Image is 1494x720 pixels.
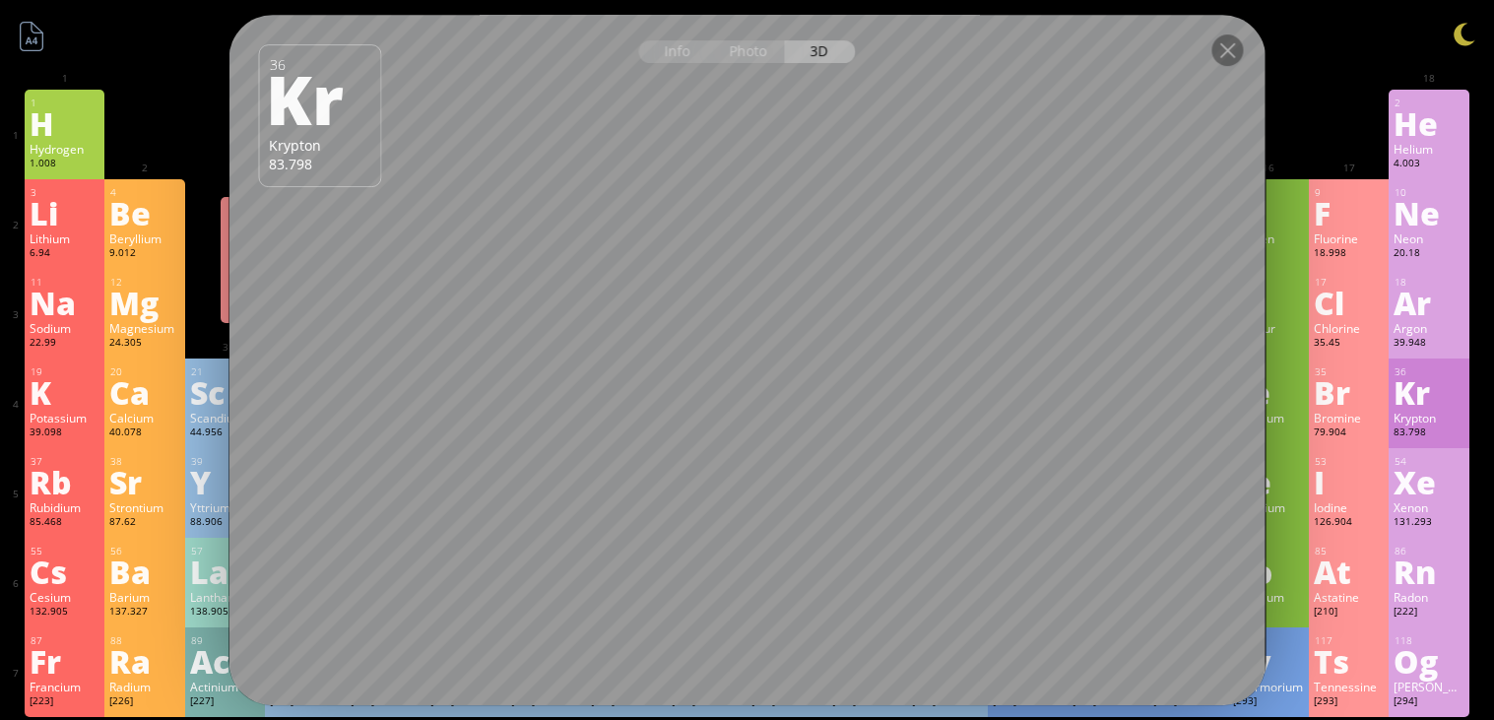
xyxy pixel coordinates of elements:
[30,320,100,336] div: Sodium
[1314,410,1385,425] div: Bromine
[31,276,100,289] div: 11
[31,455,100,468] div: 37
[109,425,180,441] div: 40.078
[1314,679,1385,694] div: Tennessine
[109,230,180,246] div: Beryllium
[190,605,261,621] div: 138.905
[31,545,100,557] div: 55
[1394,107,1464,139] div: He
[1315,365,1385,378] div: 35
[30,410,100,425] div: Potassium
[1315,186,1385,199] div: 9
[1394,645,1464,677] div: Og
[1314,515,1385,531] div: 126.904
[30,197,100,229] div: Li
[31,97,100,109] div: 1
[1395,455,1464,468] div: 54
[30,230,100,246] div: Lithium
[190,645,261,677] div: Ac
[30,157,100,172] div: 1.008
[1315,634,1385,647] div: 117
[10,10,1484,50] h1: Talbica. Interactive chemistry
[191,365,261,378] div: 21
[1394,466,1464,497] div: Xe
[1395,634,1464,647] div: 118
[30,336,100,352] div: 22.99
[1233,197,1304,229] div: O
[191,455,261,468] div: 39
[109,246,180,262] div: 9.012
[1394,287,1464,318] div: Ar
[190,694,261,710] div: [227]
[109,645,180,677] div: Ra
[190,425,261,441] div: 44.956
[1234,634,1304,647] div: 116
[109,197,180,229] div: Be
[190,410,261,425] div: Scandium
[30,605,100,621] div: 132.905
[1314,556,1385,587] div: At
[1233,246,1304,262] div: 15.999
[109,589,180,605] div: Barium
[30,466,100,497] div: Rb
[30,556,100,587] div: Cs
[1314,320,1385,336] div: Chlorine
[30,694,100,710] div: [223]
[1233,515,1304,531] div: 127.6
[1233,336,1304,352] div: 32.06
[110,365,180,378] div: 20
[1394,694,1464,710] div: [294]
[1394,425,1464,441] div: 83.798
[109,499,180,515] div: Strontium
[30,515,100,531] div: 85.468
[30,645,100,677] div: Fr
[1233,287,1304,318] div: S
[109,605,180,621] div: 137.327
[110,634,180,647] div: 88
[1395,276,1464,289] div: 18
[1314,589,1385,605] div: Astatine
[109,694,180,710] div: [226]
[1314,499,1385,515] div: Iodine
[1394,230,1464,246] div: Neon
[1395,365,1464,378] div: 36
[1314,197,1385,229] div: F
[1233,410,1304,425] div: Selenium
[1314,246,1385,262] div: 18.998
[109,320,180,336] div: Magnesium
[1394,605,1464,621] div: [222]
[109,466,180,497] div: Sr
[1314,376,1385,408] div: Br
[191,634,261,647] div: 89
[30,425,100,441] div: 39.098
[109,287,180,318] div: Mg
[1233,376,1304,408] div: Se
[30,679,100,694] div: Francium
[1233,230,1304,246] div: Oxygen
[1233,320,1304,336] div: Sulphur
[1394,197,1464,229] div: Ne
[1394,589,1464,605] div: Radon
[110,455,180,468] div: 38
[1394,679,1464,694] div: [PERSON_NAME]
[1395,97,1464,109] div: 2
[31,365,100,378] div: 19
[1233,499,1304,515] div: Tellurium
[269,155,370,173] div: 83.798
[190,466,261,497] div: Y
[190,556,261,587] div: La
[1233,556,1304,587] div: Po
[1315,276,1385,289] div: 17
[1233,645,1304,677] div: Lv
[1233,605,1304,621] div: [209]
[1314,336,1385,352] div: 35.45
[1395,545,1464,557] div: 86
[714,40,785,63] div: Photo
[109,556,180,587] div: Ba
[1315,545,1385,557] div: 85
[110,186,180,199] div: 4
[30,499,100,515] div: Rubidium
[639,40,715,63] div: Info
[1394,336,1464,352] div: 39.948
[30,246,100,262] div: 6.94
